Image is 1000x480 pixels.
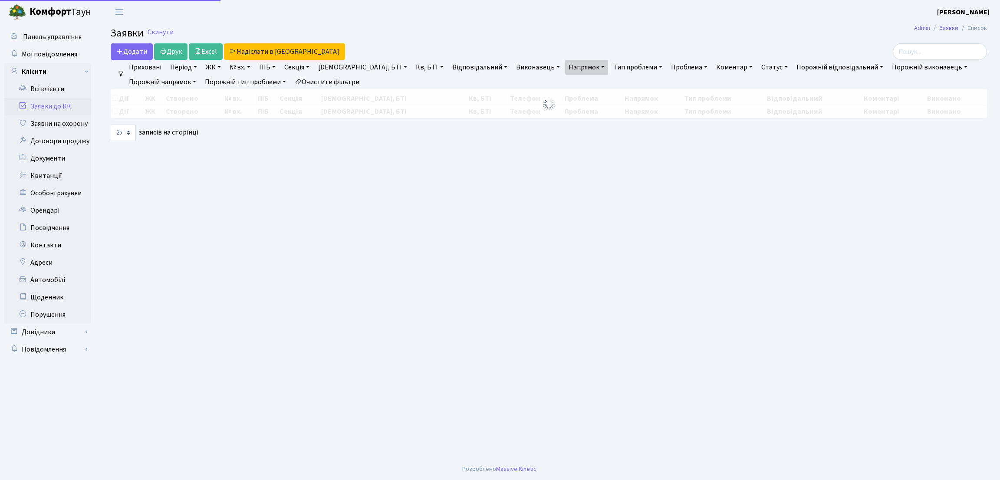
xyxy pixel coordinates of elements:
span: Таун [30,5,91,20]
img: Обробка... [542,97,556,111]
a: ЖК [202,60,224,75]
input: Пошук... [893,43,987,60]
a: Відповідальний [449,60,511,75]
a: Документи [4,150,91,167]
a: Щоденник [4,289,91,306]
button: Переключити навігацію [109,5,130,19]
a: Автомобілі [4,271,91,289]
a: Admin [914,23,930,33]
a: Адреси [4,254,91,271]
select: записів на сторінці [111,125,136,141]
a: Мої повідомлення [4,46,91,63]
a: № вх. [226,60,254,75]
a: Заявки до КК [4,98,91,115]
span: Панель управління [23,32,82,42]
b: Комфорт [30,5,71,19]
label: записів на сторінці [111,125,198,141]
a: Порожній виконавець [888,60,971,75]
a: Порожній напрямок [125,75,200,89]
a: Скинути [148,28,174,36]
a: Excel [189,43,223,60]
a: Секція [281,60,313,75]
div: Розроблено . [462,464,538,474]
span: Додати [116,47,147,56]
a: Кв, БТІ [412,60,447,75]
a: Довідники [4,323,91,341]
a: Massive Kinetic [496,464,536,473]
a: Тип проблеми [610,60,666,75]
a: Очистити фільтри [291,75,363,89]
nav: breadcrumb [901,19,1000,37]
a: Коментар [713,60,756,75]
a: [DEMOGRAPHIC_DATA], БТІ [315,60,411,75]
a: Період [167,60,201,75]
a: Виконавець [513,60,563,75]
a: Контакти [4,237,91,254]
span: Мої повідомлення [22,49,77,59]
a: Орендарі [4,202,91,219]
a: Додати [111,43,153,60]
a: Особові рахунки [4,184,91,202]
a: Клієнти [4,63,91,80]
li: Список [958,23,987,33]
a: Заявки [939,23,958,33]
a: [PERSON_NAME] [937,7,990,17]
span: Заявки [111,26,144,41]
a: Договори продажу [4,132,91,150]
a: Порожній тип проблеми [201,75,289,89]
img: logo.png [9,3,26,21]
a: Напрямок [565,60,608,75]
a: Квитанції [4,167,91,184]
a: Надіслати в [GEOGRAPHIC_DATA] [224,43,345,60]
a: Повідомлення [4,341,91,358]
a: Всі клієнти [4,80,91,98]
a: ПІБ [256,60,279,75]
a: Заявки на охорону [4,115,91,132]
a: Порожній відповідальний [793,60,887,75]
a: Приховані [125,60,165,75]
a: Посвідчення [4,219,91,237]
a: Проблема [668,60,711,75]
a: Статус [758,60,791,75]
a: Панель управління [4,28,91,46]
a: Друк [154,43,187,60]
a: Порушення [4,306,91,323]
